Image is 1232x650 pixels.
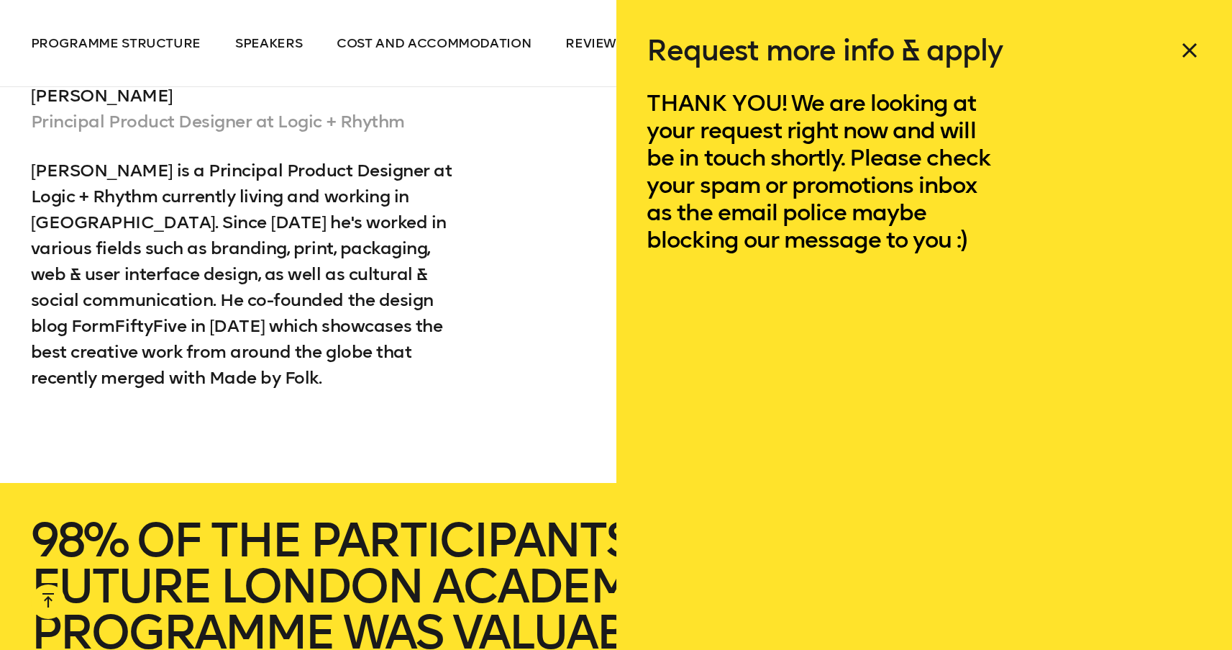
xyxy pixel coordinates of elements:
[31,83,462,109] p: [PERSON_NAME]
[235,35,302,51] span: Speakers
[565,35,624,51] span: Reviews
[31,158,462,391] p: [PERSON_NAME] is a Principal Product Designer at Logic + Rhythm currently living and working in [...
[647,35,1201,66] h6: Request more info & apply
[31,35,201,51] span: Programme Structure
[647,89,1006,253] div: THANK YOU! We are looking at your request right now and will be in touch shortly. Please check yo...
[31,109,462,135] p: Principal Product Designer at Logic + Rhythm
[337,35,531,51] span: Cost and Accommodation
